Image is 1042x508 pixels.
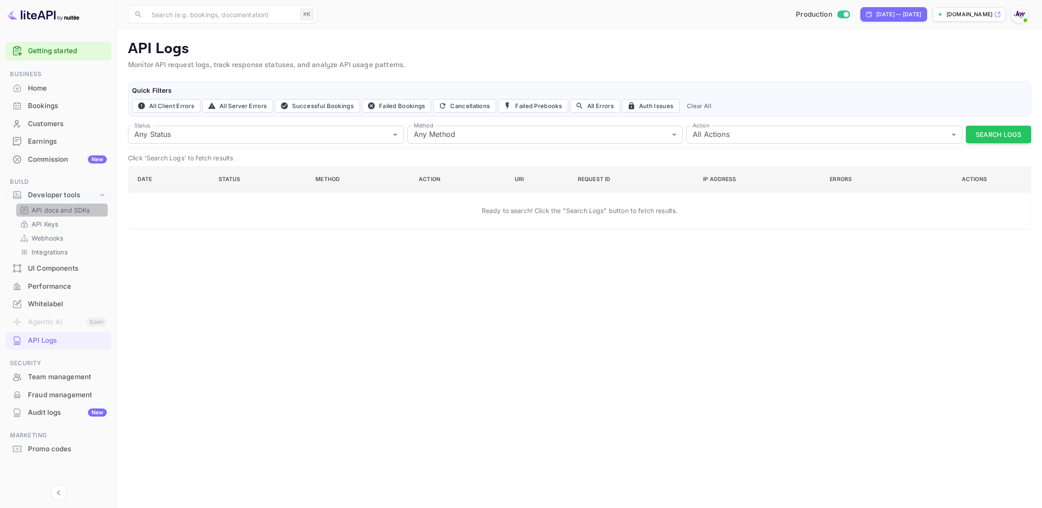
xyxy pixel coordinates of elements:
[407,126,683,144] div: Any Method
[5,80,111,96] a: Home
[16,218,108,231] div: API Keys
[5,97,111,115] div: Bookings
[482,206,678,215] p: Ready to search! Click the "Search Logs" button to fetch results.
[7,7,79,22] img: LiteAPI logo
[132,99,201,113] button: All Client Errors
[5,431,111,440] span: Marketing
[5,332,111,349] a: API Logs
[50,485,67,501] button: Collapse navigation
[362,99,432,113] button: Failed Bookings
[128,153,1031,163] p: Click 'Search Logs' to fetch results
[498,99,568,113] button: Failed Prebooks
[28,101,107,111] div: Bookings
[5,386,111,403] a: Fraud management
[5,332,111,349] div: API Logs
[88,155,107,163] div: New
[16,204,108,217] div: API docs and SDKs
[5,368,111,385] a: Team management
[411,166,507,192] th: Action
[5,187,111,203] div: Developer tools
[5,115,111,132] a: Customers
[28,336,107,346] div: API Logs
[696,166,823,192] th: IP Address
[693,122,709,129] label: Action
[32,219,58,229] p: API Keys
[5,295,111,312] a: Whitelabel
[876,10,921,18] div: [DATE] — [DATE]
[32,247,68,257] p: Integrations
[32,233,63,243] p: Webhooks
[5,151,111,168] a: CommissionNew
[211,166,309,192] th: Status
[32,205,90,215] p: API docs and SDKs
[823,166,920,192] th: Errors
[507,166,571,192] th: URI
[16,231,108,245] div: Webhooks
[88,408,107,417] div: New
[300,9,314,20] div: ⌘K
[134,122,150,129] label: Status
[5,69,111,79] span: Business
[28,281,107,292] div: Performance
[796,9,832,20] span: Production
[20,233,104,243] a: Webhooks
[5,440,111,457] a: Promo codes
[1012,7,1027,22] img: With Joy
[5,133,111,150] a: Earnings
[128,60,1031,71] p: Monitor API request logs, track response statuses, and analyze API usage patterns.
[275,99,360,113] button: Successful Bookings
[683,99,715,113] button: Clear All
[28,46,107,56] a: Getting started
[20,219,104,229] a: API Keys
[28,408,107,418] div: Audit logs
[28,372,107,382] div: Team management
[5,440,111,458] div: Promo codes
[28,154,107,165] div: Commission
[571,166,696,192] th: Request ID
[5,260,111,277] a: UI Components
[5,404,111,421] a: Audit logsNew
[5,177,111,187] span: Build
[920,166,1031,192] th: Actions
[128,40,1031,58] p: API Logs
[5,80,111,97] div: Home
[5,368,111,386] div: Team management
[128,166,211,192] th: Date
[28,444,107,454] div: Promo codes
[20,247,104,257] a: Integrations
[28,83,107,94] div: Home
[966,126,1031,143] button: Search Logs
[5,295,111,313] div: Whitelabel
[202,99,273,113] button: All Server Errors
[5,42,111,60] div: Getting started
[28,190,98,200] div: Developer tools
[28,119,107,129] div: Customers
[5,278,111,295] a: Performance
[28,390,107,400] div: Fraud management
[5,404,111,422] div: Audit logsNew
[28,299,107,309] div: Whitelabel
[16,245,108,259] div: Integrations
[5,260,111,277] div: UI Components
[128,126,404,144] div: Any Status
[20,205,104,215] a: API docs and SDKs
[5,115,111,133] div: Customers
[570,99,620,113] button: All Errors
[308,166,411,192] th: Method
[146,5,297,23] input: Search (e.g. bookings, documentation)
[433,99,496,113] button: Cancellations
[5,278,111,295] div: Performance
[132,86,1027,95] h6: Quick Filters
[5,97,111,114] a: Bookings
[28,263,107,274] div: UI Components
[414,122,433,129] label: Method
[622,99,680,113] button: Auth Issues
[5,358,111,368] span: Security
[28,136,107,147] div: Earnings
[792,9,853,20] div: Switch to Sandbox mode
[946,10,992,18] p: [DOMAIN_NAME]
[5,386,111,404] div: Fraud management
[686,126,962,144] div: All Actions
